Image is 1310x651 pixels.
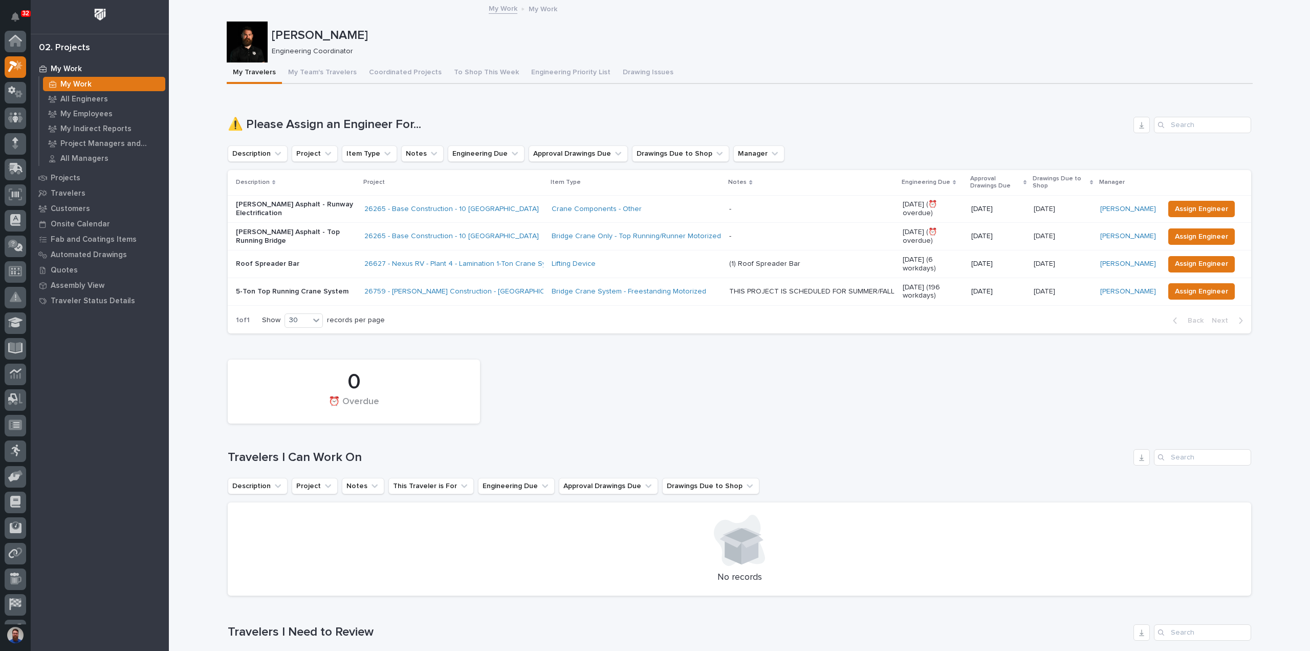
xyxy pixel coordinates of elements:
[31,170,169,185] a: Projects
[363,62,448,84] button: Coordinated Projects
[39,92,169,106] a: All Engineers
[1034,203,1057,214] p: [DATE]
[559,478,658,494] button: Approval Drawings Due
[31,232,169,247] a: Fab and Coatings Items
[228,117,1129,132] h1: ⚠️ Please Assign an Engineer For...
[51,235,137,244] p: Fab and Coatings Items
[227,62,282,84] button: My Travelers
[552,260,596,268] a: Lifting Device
[448,145,525,162] button: Engineering Due
[31,216,169,232] a: Onsite Calendar
[13,12,26,29] div: Notifications32
[236,287,356,296] p: 5-Ton Top Running Crane System
[228,478,288,494] button: Description
[971,205,1025,214] p: [DATE]
[228,250,1251,278] tr: Roof Spreader Bar26627 - Nexus RV - Plant 4 - Lamination 1-Ton Crane System Lifting Device (1) Ro...
[91,5,110,24] img: Workspace Logo
[729,287,894,296] div: THIS PROJECT IS SCHEDULED FOR SUMMER/FALL OF 2026
[272,28,1249,43] p: [PERSON_NAME]
[342,145,397,162] button: Item Type
[39,107,169,121] a: My Employees
[364,260,562,268] a: 26627 - Nexus RV - Plant 4 - Lamination 1-Ton Crane System
[364,205,539,214] a: 26265 - Base Construction - 10 [GEOGRAPHIC_DATA]
[23,10,29,17] p: 32
[1168,201,1235,217] button: Assign Engineer
[970,173,1021,192] p: Approval Drawings Due
[327,316,385,325] p: records per page
[236,228,356,245] p: [PERSON_NAME] Asphalt - Top Running Bridge
[39,136,169,151] a: Project Managers and Engineers
[529,145,628,162] button: Approval Drawings Due
[228,223,1251,250] tr: [PERSON_NAME] Asphalt - Top Running Bridge26265 - Base Construction - 10 [GEOGRAPHIC_DATA] Bridge...
[1034,258,1057,268] p: [DATE]
[1182,316,1204,325] span: Back
[5,624,26,646] button: users-avatar
[632,145,729,162] button: Drawings Due to Shop
[971,287,1025,296] p: [DATE]
[1208,316,1251,325] button: Next
[1175,285,1228,298] span: Assign Engineer
[236,260,356,268] p: Roof Spreader Bar
[1175,258,1228,270] span: Assign Engineer
[1154,624,1251,641] input: Search
[971,232,1025,241] p: [DATE]
[228,278,1251,305] tr: 5-Ton Top Running Crane System26759 - [PERSON_NAME] Construction - [GEOGRAPHIC_DATA] Department 5...
[51,189,85,198] p: Travelers
[1165,316,1208,325] button: Back
[31,61,169,76] a: My Work
[31,201,169,216] a: Customers
[364,232,539,241] a: 26265 - Base Construction - 10 [GEOGRAPHIC_DATA]
[733,145,784,162] button: Manager
[51,220,110,229] p: Onsite Calendar
[39,77,169,91] a: My Work
[51,65,82,74] p: My Work
[51,297,135,306] p: Traveler Status Details
[903,256,963,273] p: [DATE] (6 workdays)
[51,204,90,214] p: Customers
[228,450,1129,465] h1: Travelers I Can Work On
[902,177,950,188] p: Engineering Due
[31,262,169,278] a: Quotes
[31,247,169,262] a: Automated Drawings
[31,278,169,293] a: Assembly View
[1100,232,1156,241] a: [PERSON_NAME]
[236,200,356,218] p: [PERSON_NAME] Asphalt - Runway Electrification
[729,205,731,214] div: -
[478,478,555,494] button: Engineering Due
[552,205,642,214] a: Crane Components - Other
[51,250,127,260] p: Automated Drawings
[552,232,721,241] a: Bridge Crane Only - Top Running/Runner Motorized
[617,62,680,84] button: Drawing Issues
[39,151,169,165] a: All Managers
[388,478,474,494] button: This Traveler is For
[272,47,1244,56] p: Engineering Coordinator
[1168,283,1235,300] button: Assign Engineer
[228,308,258,333] p: 1 of 1
[1033,173,1087,192] p: Drawings Due to Shop
[240,572,1239,583] p: No records
[228,625,1129,640] h1: Travelers I Need to Review
[363,177,385,188] p: Project
[228,145,288,162] button: Description
[282,62,363,84] button: My Team's Travelers
[489,2,517,14] a: My Work
[1099,177,1125,188] p: Manager
[60,124,132,134] p: My Indirect Reports
[342,478,384,494] button: Notes
[728,177,747,188] p: Notes
[1100,260,1156,268] a: [PERSON_NAME]
[1168,256,1235,272] button: Assign Engineer
[1154,449,1251,466] input: Search
[1212,316,1234,325] span: Next
[5,6,26,28] button: Notifications
[1100,205,1156,214] a: [PERSON_NAME]
[1034,230,1057,241] p: [DATE]
[60,95,108,104] p: All Engineers
[245,396,463,418] div: ⏰ Overdue
[39,121,169,136] a: My Indirect Reports
[1034,285,1057,296] p: [DATE]
[903,228,963,245] p: [DATE] (⏰ overdue)
[228,195,1251,223] tr: [PERSON_NAME] Asphalt - Runway Electrification26265 - Base Construction - 10 [GEOGRAPHIC_DATA] Cr...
